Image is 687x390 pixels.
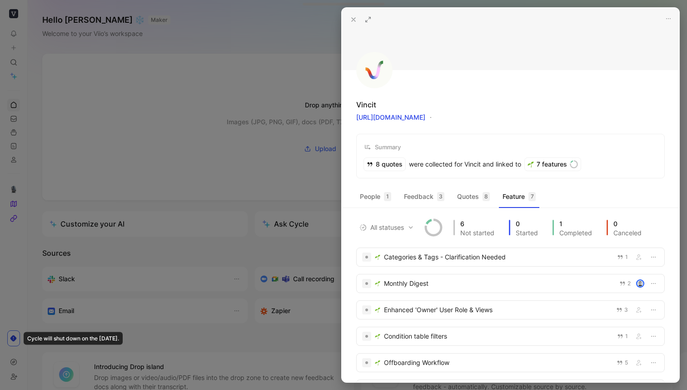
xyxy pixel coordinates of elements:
[615,331,630,341] button: 1
[559,221,592,227] div: 1
[356,113,425,121] a: [URL][DOMAIN_NAME]
[375,334,380,339] img: 🌱
[375,281,380,286] img: 🌱
[516,221,538,227] div: 0
[624,307,628,313] span: 3
[453,189,493,204] button: Quotes
[384,304,611,315] div: Enhanced 'Owner' User Role & Views
[525,158,581,171] div: 7 features
[384,192,391,201] div: 1
[375,360,380,365] img: 🌱
[356,300,665,319] a: 🌱Enhanced 'Owner' User Role & Views3
[359,222,414,233] span: All statuses
[483,192,490,201] div: 8
[625,360,628,365] span: 5
[356,189,395,204] button: People
[400,189,448,204] button: Feedback
[637,280,643,287] img: avatar
[384,278,614,289] div: Monthly Digest
[460,221,494,227] div: 6
[375,254,380,260] img: 🌱
[614,305,630,315] button: 3
[625,334,628,339] span: 1
[627,281,631,286] span: 2
[24,332,123,345] div: Cycle will shut down on the [DATE].
[625,254,628,260] span: 1
[384,357,611,368] div: Offboarding Workflow
[516,230,538,236] div: Started
[437,192,444,201] div: 3
[375,307,380,313] img: 🌱
[356,248,665,267] a: 🌱Categories & Tags - Clarification Needed1
[384,331,612,342] div: Condition table filters
[356,274,665,293] a: 🌱Monthly Digest2avatar
[356,353,665,372] a: 🌱Offboarding Workflow5
[356,99,376,110] div: Vincit
[617,279,632,289] button: 2
[356,327,665,346] a: 🌱Condition table filters1
[364,158,405,171] div: 8 quotes
[528,161,534,167] img: 🌱
[528,192,536,201] div: 7
[356,222,417,233] button: All statuses
[615,358,630,368] button: 5
[613,221,642,227] div: 0
[613,230,642,236] div: Canceled
[615,252,630,262] button: 1
[364,142,401,152] div: Summary
[364,158,521,171] div: were collected for Vincit and linked to
[499,189,539,204] button: Feature
[559,230,592,236] div: Completed
[460,230,494,236] div: Not started
[356,52,393,88] img: logo
[384,252,612,263] div: Categories & Tags - Clarification Needed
